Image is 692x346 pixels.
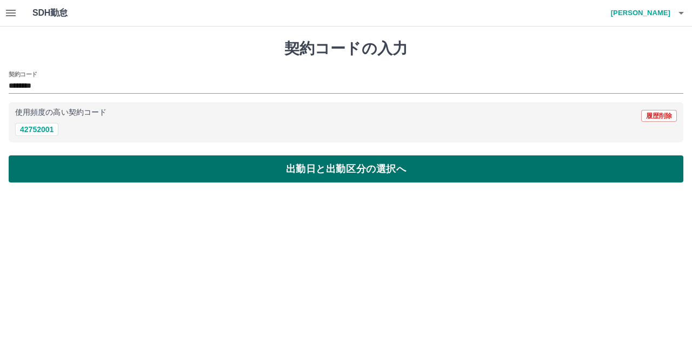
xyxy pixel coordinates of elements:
button: 履歴削除 [641,110,677,122]
h1: 契約コードの入力 [9,40,683,58]
button: 42752001 [15,123,58,136]
h2: 契約コード [9,70,37,79]
p: 使用頻度の高い契約コード [15,109,107,116]
button: 出勤日と出勤区分の選択へ [9,155,683,182]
